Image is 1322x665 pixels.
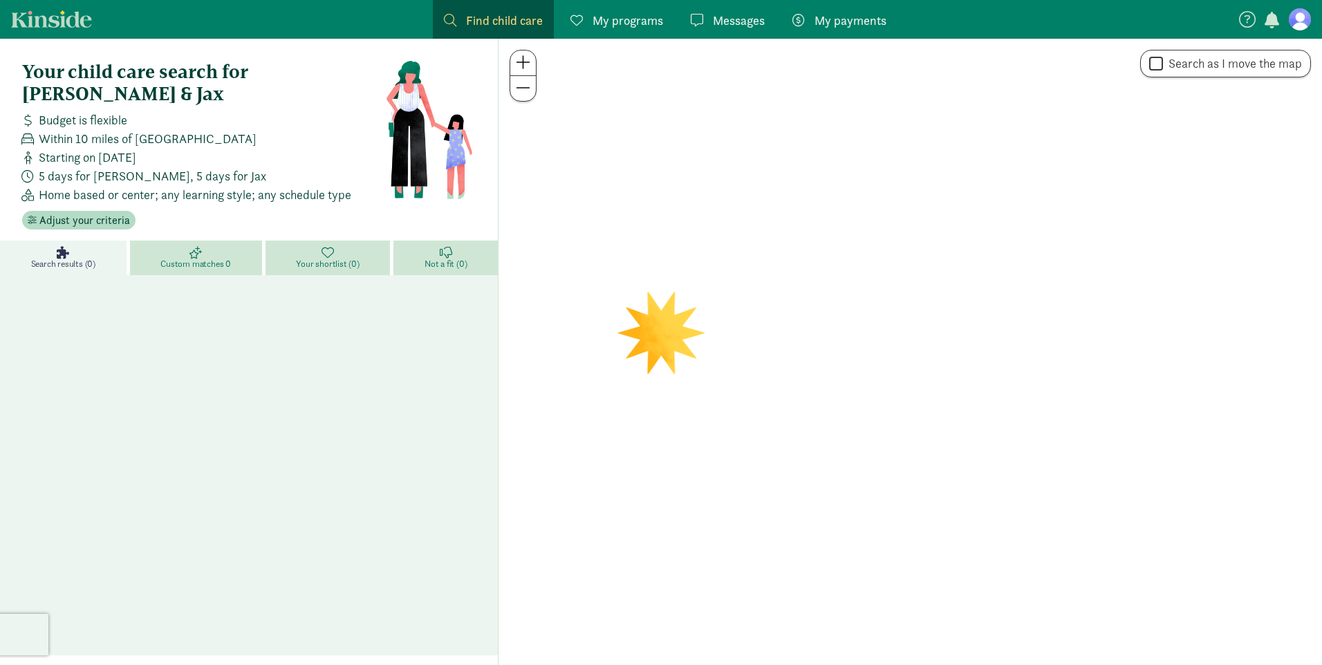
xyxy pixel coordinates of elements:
[593,11,663,30] span: My programs
[22,211,136,230] button: Adjust your criteria
[39,212,130,229] span: Adjust your criteria
[11,10,92,28] a: Kinside
[266,241,394,275] a: Your shortlist (0)
[814,11,886,30] span: My payments
[713,11,765,30] span: Messages
[22,61,385,105] h4: Your child care search for [PERSON_NAME] & Jax
[39,167,266,185] span: 5 days for [PERSON_NAME], 5 days for Jax
[39,185,351,204] span: Home based or center; any learning style; any schedule type
[39,129,257,148] span: Within 10 miles of [GEOGRAPHIC_DATA]
[393,241,498,275] a: Not a fit (0)
[466,11,543,30] span: Find child care
[425,259,467,270] span: Not a fit (0)
[296,259,359,270] span: Your shortlist (0)
[39,148,136,167] span: Starting on [DATE]
[39,111,127,129] span: Budget is flexible
[1163,55,1302,72] label: Search as I move the map
[130,241,266,275] a: Custom matches 0
[160,259,231,270] span: Custom matches 0
[31,259,95,270] span: Search results (0)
